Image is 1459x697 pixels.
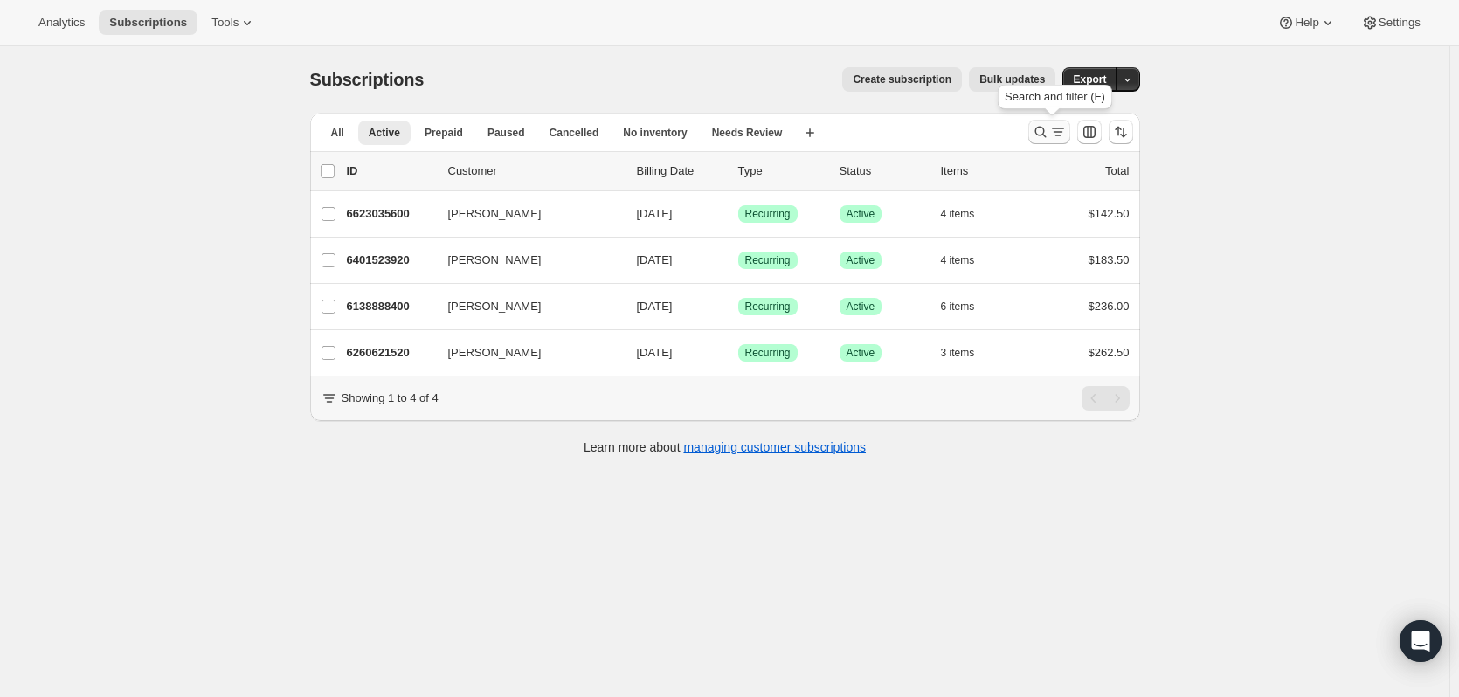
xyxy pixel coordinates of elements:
[342,390,439,407] p: Showing 1 to 4 of 4
[637,346,673,359] span: [DATE]
[1028,120,1070,144] button: Search and filter results
[1267,10,1346,35] button: Help
[623,126,687,140] span: No inventory
[347,341,1130,365] div: 6260621520[PERSON_NAME][DATE]SuccessRecurringSuccessActive3 items$262.50
[347,248,1130,273] div: 6401523920[PERSON_NAME][DATE]SuccessRecurringSuccessActive4 items$183.50
[347,344,434,362] p: 6260621520
[941,202,994,226] button: 4 items
[840,162,927,180] p: Status
[847,300,875,314] span: Active
[438,246,612,274] button: [PERSON_NAME]
[683,440,866,454] a: managing customer subscriptions
[448,298,542,315] span: [PERSON_NAME]
[847,207,875,221] span: Active
[347,162,1130,180] div: IDCustomerBilling DateTypeStatusItemsTotal
[38,16,85,30] span: Analytics
[941,248,994,273] button: 4 items
[487,126,525,140] span: Paused
[745,346,791,360] span: Recurring
[1105,162,1129,180] p: Total
[425,126,463,140] span: Prepaid
[847,253,875,267] span: Active
[1089,207,1130,220] span: $142.50
[637,253,673,266] span: [DATE]
[941,162,1028,180] div: Items
[331,126,344,140] span: All
[637,207,673,220] span: [DATE]
[1073,72,1106,86] span: Export
[1089,300,1130,313] span: $236.00
[637,162,724,180] p: Billing Date
[438,200,612,228] button: [PERSON_NAME]
[1077,120,1102,144] button: Customize table column order and visibility
[584,438,866,456] p: Learn more about
[28,10,95,35] button: Analytics
[853,72,951,86] span: Create subscription
[941,300,975,314] span: 6 items
[1062,67,1117,92] button: Export
[1082,386,1130,411] nav: Pagination
[347,162,434,180] p: ID
[637,300,673,313] span: [DATE]
[842,67,962,92] button: Create subscription
[550,126,599,140] span: Cancelled
[1089,346,1130,359] span: $262.50
[347,252,434,269] p: 6401523920
[347,294,1130,319] div: 6138888400[PERSON_NAME][DATE]SuccessRecurringSuccessActive6 items$236.00
[448,252,542,269] span: [PERSON_NAME]
[941,207,975,221] span: 4 items
[745,207,791,221] span: Recurring
[712,126,783,140] span: Needs Review
[796,121,824,145] button: Create new view
[1109,120,1133,144] button: Sort the results
[448,162,623,180] p: Customer
[941,253,975,267] span: 4 items
[347,205,434,223] p: 6623035600
[1400,620,1442,662] div: Open Intercom Messenger
[438,339,612,367] button: [PERSON_NAME]
[438,293,612,321] button: [PERSON_NAME]
[448,344,542,362] span: [PERSON_NAME]
[1351,10,1431,35] button: Settings
[369,126,400,140] span: Active
[745,300,791,314] span: Recurring
[738,162,826,180] div: Type
[347,202,1130,226] div: 6623035600[PERSON_NAME][DATE]SuccessRecurringSuccessActive4 items$142.50
[1089,253,1130,266] span: $183.50
[745,253,791,267] span: Recurring
[310,70,425,89] span: Subscriptions
[941,341,994,365] button: 3 items
[847,346,875,360] span: Active
[448,205,542,223] span: [PERSON_NAME]
[109,16,187,30] span: Subscriptions
[201,10,266,35] button: Tools
[979,72,1045,86] span: Bulk updates
[1379,16,1421,30] span: Settings
[211,16,239,30] span: Tools
[99,10,197,35] button: Subscriptions
[347,298,434,315] p: 6138888400
[941,346,975,360] span: 3 items
[1295,16,1318,30] span: Help
[969,67,1055,92] button: Bulk updates
[941,294,994,319] button: 6 items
